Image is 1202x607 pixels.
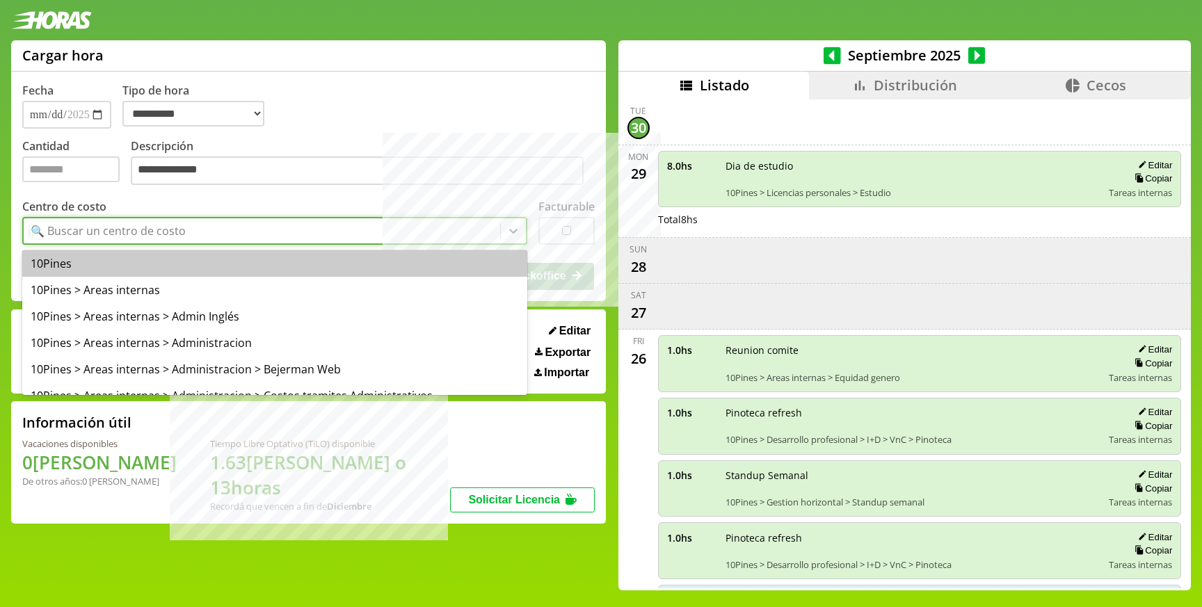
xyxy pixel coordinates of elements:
[210,450,450,500] h1: 1.63 [PERSON_NAME] o 13 horas
[633,335,644,347] div: Fri
[1109,496,1172,508] span: Tareas internas
[874,76,957,95] span: Distribución
[31,223,186,238] div: 🔍 Buscar un centro de costo
[726,496,1100,508] span: 10Pines > Gestion horizontal > Standup semanal
[630,105,646,117] div: Tue
[627,347,650,369] div: 26
[210,500,450,512] div: Recordá que vencen a fin de
[1134,469,1172,480] button: Editar
[559,325,591,337] span: Editar
[1130,420,1172,432] button: Copiar
[726,469,1100,482] span: Standup Semanal
[22,156,120,182] input: Cantidad
[700,76,749,95] span: Listado
[545,346,591,359] span: Exportar
[1134,531,1172,543] button: Editar
[22,303,527,330] div: 10Pines > Areas internas > Admin Inglés
[841,46,968,65] span: Septiembre 2025
[131,156,584,186] textarea: Descripción
[131,138,595,189] label: Descripción
[1109,371,1172,384] span: Tareas internas
[726,371,1100,384] span: 10Pines > Areas internas > Equidad genero
[22,356,527,382] div: 10Pines > Areas internas > Administracion > Bejerman Web
[22,413,131,432] h2: Información útil
[627,301,650,323] div: 27
[1130,172,1172,184] button: Copiar
[450,487,595,512] button: Solicitar Licencia
[22,250,527,277] div: 10Pines
[1130,544,1172,556] button: Copiar
[327,500,371,512] b: Diciembre
[618,99,1191,588] div: scrollable content
[22,475,177,487] div: De otros años: 0 [PERSON_NAME]
[1134,159,1172,171] button: Editar
[628,151,648,163] div: Mon
[22,46,104,65] h1: Cargar hora
[667,469,716,482] span: 1.0 hs
[726,186,1100,199] span: 10Pines > Licencias personales > Estudio
[22,277,527,303] div: 10Pines > Areas internas
[122,101,264,127] select: Tipo de hora
[726,343,1100,357] span: Reunion comite
[122,83,275,129] label: Tipo de hora
[538,199,595,214] label: Facturable
[468,494,560,505] span: Solicitar Licencia
[726,558,1100,571] span: 10Pines > Desarrollo profesional > I+D > VnC > Pinoteca
[1130,483,1172,494] button: Copiar
[1087,76,1126,95] span: Cecos
[667,343,716,357] span: 1.0 hs
[667,406,716,419] span: 1.0 hs
[667,531,716,544] span: 1.0 hs
[726,159,1100,172] span: Dia de estudio
[627,117,650,139] div: 30
[545,324,595,338] button: Editar
[630,243,647,255] div: Sun
[1109,186,1172,199] span: Tareas internas
[22,437,177,450] div: Vacaciones disponibles
[22,138,131,189] label: Cantidad
[22,450,177,475] h1: 0 [PERSON_NAME]
[210,437,450,450] div: Tiempo Libre Optativo (TiLO) disponible
[1134,343,1172,355] button: Editar
[667,159,716,172] span: 8.0 hs
[726,531,1100,544] span: Pinoteca refresh
[627,255,650,277] div: 28
[544,366,589,379] span: Importar
[1109,558,1172,571] span: Tareas internas
[1130,357,1172,369] button: Copiar
[22,330,527,356] div: 10Pines > Areas internas > Administracion
[22,382,527,409] div: 10Pines > Areas internas > Administracion > Costos tramites Administrativos
[631,289,646,301] div: Sat
[726,433,1100,446] span: 10Pines > Desarrollo profesional > I+D > VnC > Pinoteca
[11,11,92,29] img: logotipo
[22,199,106,214] label: Centro de costo
[531,346,595,359] button: Exportar
[726,406,1100,419] span: Pinoteca refresh
[1134,406,1172,418] button: Editar
[658,213,1182,226] div: Total 8 hs
[22,83,54,98] label: Fecha
[627,163,650,185] div: 29
[1109,433,1172,446] span: Tareas internas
